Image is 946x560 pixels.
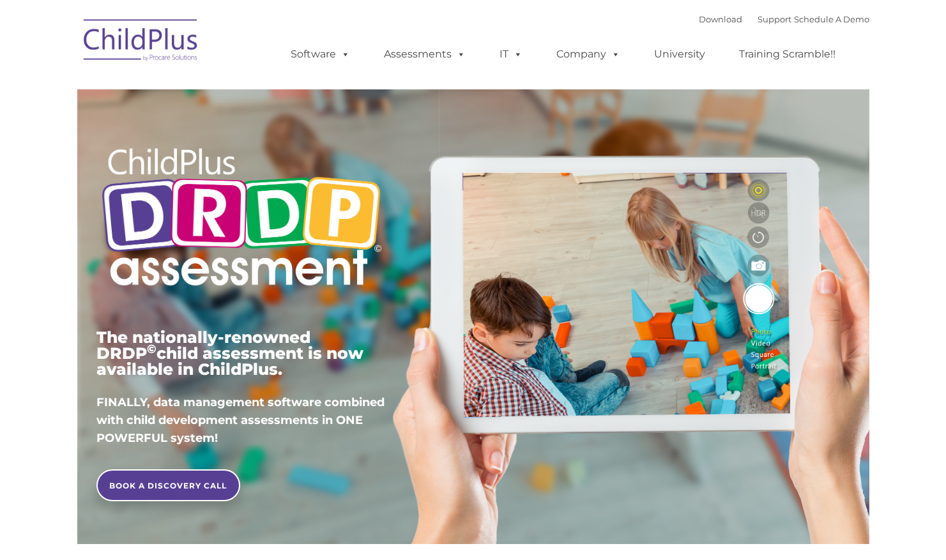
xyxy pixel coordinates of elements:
[794,14,869,24] a: Schedule A Demo
[699,14,742,24] a: Download
[544,42,633,67] a: Company
[641,42,718,67] a: University
[371,42,478,67] a: Assessments
[96,131,386,307] img: Copyright - DRDP Logo Light
[758,14,791,24] a: Support
[96,469,240,501] a: BOOK A DISCOVERY CALL
[726,42,848,67] a: Training Scramble!!
[77,10,205,74] img: ChildPlus by Procare Solutions
[96,395,385,445] span: FINALLY, data management software combined with child development assessments in ONE POWERFUL sys...
[487,42,535,67] a: IT
[96,328,363,379] span: The nationally-renowned DRDP child assessment is now available in ChildPlus.
[699,14,869,24] font: |
[278,42,363,67] a: Software
[147,342,156,356] sup: ©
